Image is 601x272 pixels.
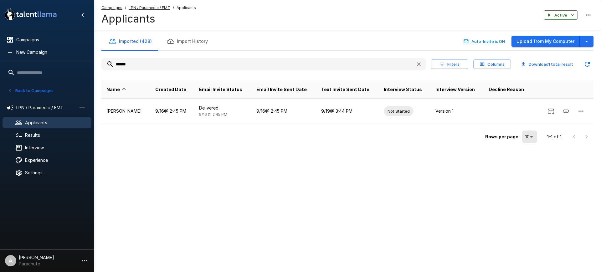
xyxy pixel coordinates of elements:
[150,99,194,124] td: 9/16 @ 2:45 PM
[544,10,578,20] button: Active
[462,37,506,46] button: Auto-Invite is ON
[511,36,580,47] button: Upload from My Computer
[199,112,227,117] span: 9/16 @ 2:45 PM
[435,86,475,93] span: Interview Version
[485,134,520,140] p: Rows per page:
[581,58,593,70] button: Updated Today - 10:52 AM
[431,59,468,69] button: Filters
[384,108,414,114] span: Not Started
[177,5,196,11] span: Applicants
[547,134,562,140] p: 1–1 of 1
[199,86,242,93] span: Email Invite Status
[173,5,174,11] span: /
[489,86,524,93] span: Decline Reason
[106,86,128,93] span: Name
[159,33,215,50] button: Import History
[473,59,511,69] button: Columns
[384,86,422,93] span: Interview Status
[256,86,307,93] span: Email Invite Sent Date
[129,5,170,10] u: LPN / Paramedic / EMT
[543,108,558,113] span: Send Invitation
[101,5,122,10] u: Campaigns
[522,131,537,143] div: 10
[321,86,369,93] span: Text Invite Sent Date
[251,99,316,124] td: 9/16 @ 2:45 PM
[125,5,126,11] span: /
[199,105,246,111] p: Delivered
[316,99,379,124] td: 9/19 @ 3:44 PM
[516,59,578,69] button: Download1 total result
[101,12,196,25] h4: Applicants
[435,108,479,114] p: Version 1
[101,33,159,50] button: Imported (428)
[155,86,186,93] span: Created Date
[558,108,573,113] span: Copy Interview Link
[106,108,145,114] p: [PERSON_NAME]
